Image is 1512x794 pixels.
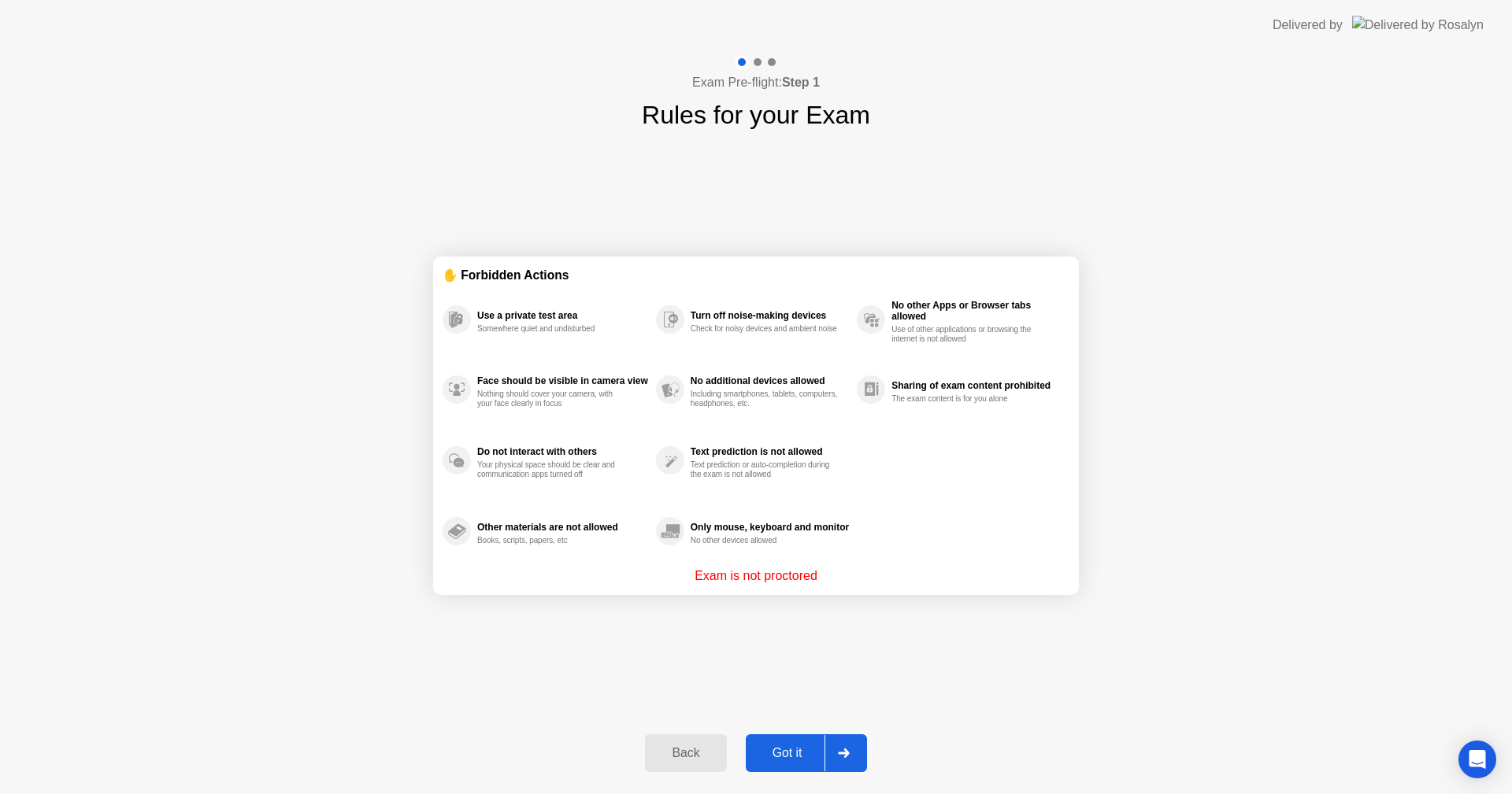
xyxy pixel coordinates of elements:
[1458,740,1496,778] div: Open Intercom Messenger
[477,460,626,479] div: Your physical space should be clear and communication apps turned off
[642,96,870,134] h1: Rules for your Exam
[1352,16,1484,34] img: Delivered by Rosalyn
[477,375,648,386] div: Face should be visible in camera view
[691,536,839,545] div: No other devices allowed
[750,746,825,760] div: Got it
[691,310,849,321] div: Turn off noise-making devices
[891,380,1062,391] div: Sharing of exam content prohibited
[1273,16,1343,35] div: Delivered by
[443,266,1069,284] div: ✋ Forbidden Actions
[691,375,849,386] div: No additional devices allowed
[691,390,839,408] div: Including smartphones, tablets, computers, headphones, etc.
[891,325,1040,344] div: Use of other applications or browsing the internet is not allowed
[691,522,849,533] div: Only mouse, keyboard and monitor
[645,734,726,772] button: Back
[477,324,626,334] div: Somewhere quiet and undisturbed
[691,460,839,479] div: Text prediction or auto-completion during the exam is not allowed
[891,300,1062,322] div: No other Apps or Browser tabs allowed
[650,746,721,760] div: Back
[477,522,648,533] div: Other materials are not allowed
[477,390,626,408] div: Nothing should cover your camera, with your face clearly in focus
[477,446,648,457] div: Do not interact with others
[695,567,817,585] p: Exam is not proctored
[691,324,839,334] div: Check for noisy devices and ambient noise
[782,76,820,89] b: Step 1
[691,446,849,457] div: Text prediction is not allowed
[477,536,626,545] div: Books, scripts, papers, etc
[692,73,820,92] h4: Exam Pre-flight:
[477,310,648,321] div: Use a private test area
[891,394,1040,404] div: The exam content is for you alone
[746,734,867,772] button: Got it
